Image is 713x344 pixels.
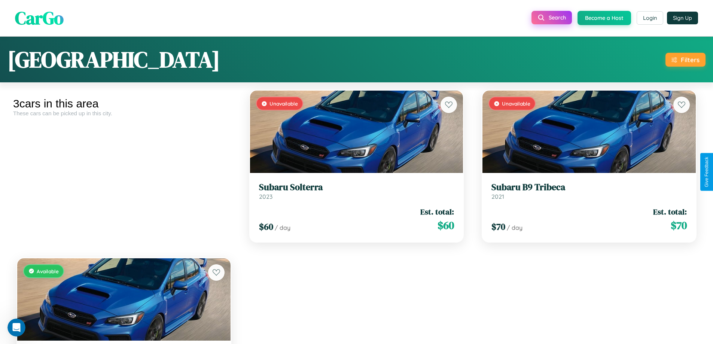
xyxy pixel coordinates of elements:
[438,218,454,233] span: $ 60
[491,193,504,200] span: 2021
[491,220,505,233] span: $ 70
[7,44,220,75] h1: [GEOGRAPHIC_DATA]
[665,53,706,67] button: Filters
[13,97,235,110] div: 3 cars in this area
[667,12,698,24] button: Sign Up
[269,100,298,107] span: Unavailable
[259,220,273,233] span: $ 60
[15,6,64,30] span: CarGo
[578,11,631,25] button: Become a Host
[653,206,687,217] span: Est. total:
[275,224,290,231] span: / day
[37,268,59,274] span: Available
[491,182,687,200] a: Subaru B9 Tribeca2021
[531,11,572,24] button: Search
[13,110,235,116] div: These cars can be picked up in this city.
[259,182,454,200] a: Subaru Solterra2023
[259,182,454,193] h3: Subaru Solterra
[259,193,272,200] span: 2023
[420,206,454,217] span: Est. total:
[7,319,25,337] iframe: Intercom live chat
[549,14,566,21] span: Search
[637,11,663,25] button: Login
[681,56,700,64] div: Filters
[502,100,530,107] span: Unavailable
[507,224,522,231] span: / day
[704,157,709,187] div: Give Feedback
[671,218,687,233] span: $ 70
[491,182,687,193] h3: Subaru B9 Tribeca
